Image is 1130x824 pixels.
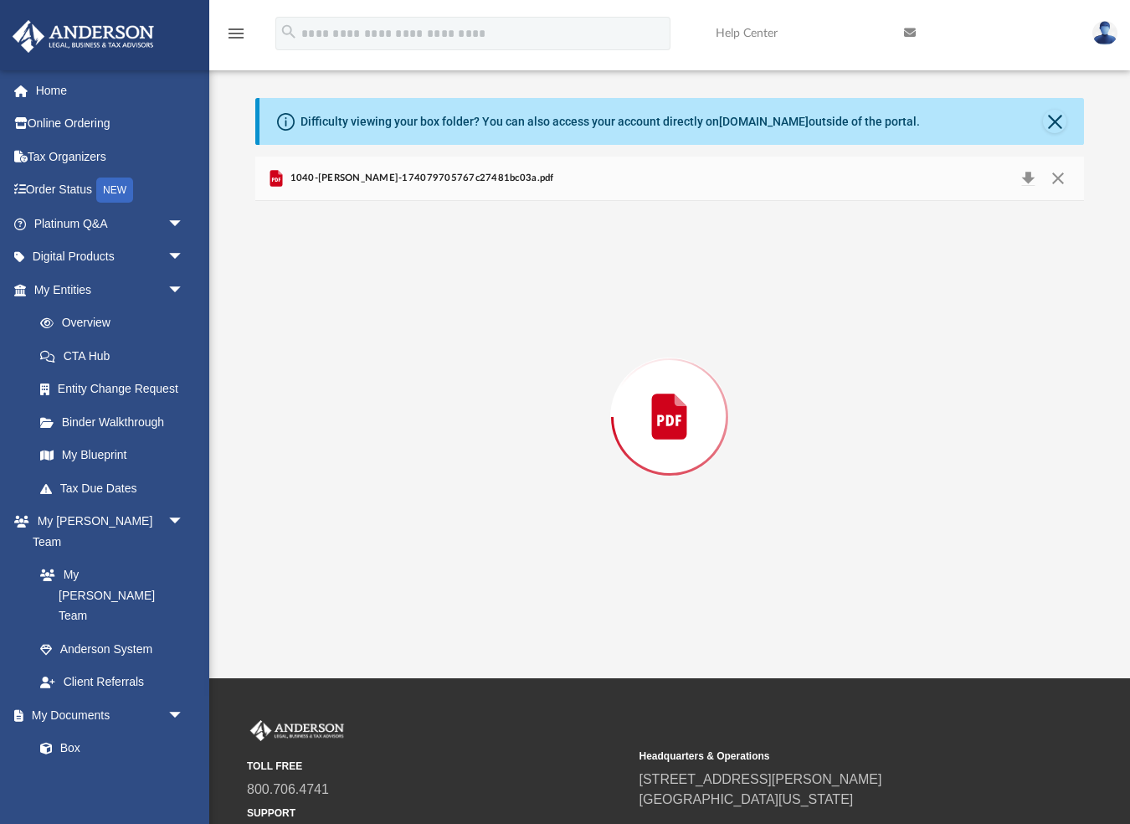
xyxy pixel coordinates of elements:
img: Anderson Advisors Platinum Portal [247,720,347,742]
div: Difficulty viewing your box folder? You can also access your account directly on outside of the p... [300,113,920,131]
a: Order StatusNEW [12,173,209,208]
a: My Blueprint [23,439,201,472]
img: User Pic [1092,21,1117,45]
a: menu [226,32,246,44]
a: Platinum Q&Aarrow_drop_down [12,207,209,240]
a: Client Referrals [23,666,201,699]
span: arrow_drop_down [167,698,201,733]
a: Online Ordering [12,107,209,141]
i: menu [226,23,246,44]
span: arrow_drop_down [167,207,201,241]
button: Close [1043,110,1066,133]
a: Tax Organizers [12,140,209,173]
a: My [PERSON_NAME] Team [23,559,193,633]
button: Close [1043,167,1073,190]
a: Tax Due Dates [23,471,209,505]
span: arrow_drop_down [167,240,201,275]
a: [DOMAIN_NAME] [719,115,809,128]
a: Box [23,732,193,765]
a: [STREET_ADDRESS][PERSON_NAME] [639,772,882,786]
a: Binder Walkthrough [23,405,209,439]
span: arrow_drop_down [167,273,201,307]
a: Home [12,74,209,107]
a: My Documentsarrow_drop_down [12,698,201,732]
a: Anderson System [23,632,201,666]
a: 800.706.4741 [247,782,329,796]
button: Download [1013,167,1043,190]
small: TOLL FREE [247,759,628,774]
a: Entity Change Request [23,373,209,406]
a: My Entitiesarrow_drop_down [12,273,209,306]
a: Meeting Minutes [23,765,201,798]
small: SUPPORT [247,806,628,821]
small: Headquarters & Operations [639,749,1020,764]
i: search [280,23,298,41]
img: Anderson Advisors Platinum Portal [8,20,159,53]
div: Preview [255,157,1084,633]
span: arrow_drop_down [167,505,201,539]
a: CTA Hub [23,339,209,373]
a: My [PERSON_NAME] Teamarrow_drop_down [12,505,201,559]
a: Overview [23,306,209,340]
span: 1040-[PERSON_NAME]-174079705767c27481bc03a.pdf [286,171,553,186]
a: [GEOGRAPHIC_DATA][US_STATE] [639,792,854,806]
a: Digital Productsarrow_drop_down [12,240,209,274]
div: NEW [96,178,133,203]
